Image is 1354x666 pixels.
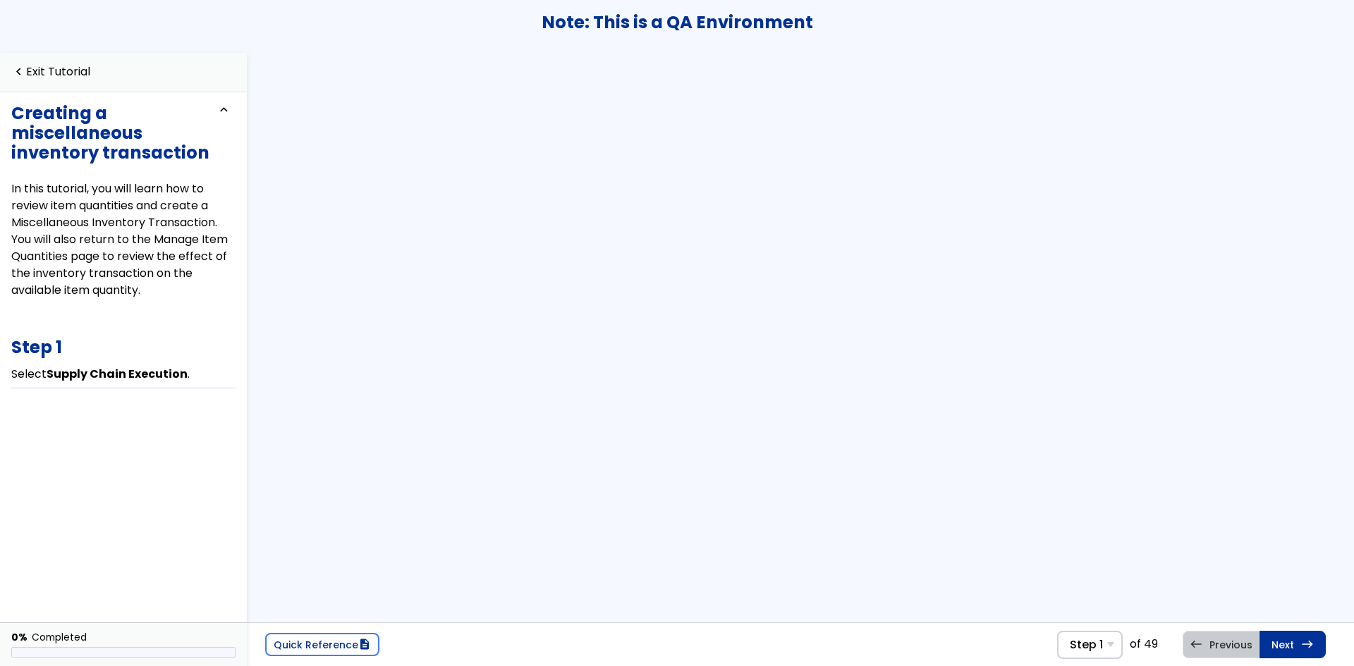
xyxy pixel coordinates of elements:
div: Completed [32,631,87,643]
span: description [358,639,371,650]
span: navigate_before [11,66,26,79]
span: west [1190,639,1202,650]
div: Previous [1183,631,1259,658]
h3: Creating a miscellaneous inventory transaction [11,104,216,163]
a: Quick Referencedescription [265,633,379,656]
iframe: Tutorial [247,53,1149,560]
span: Select Step [1057,631,1123,659]
a: navigate_beforeExit Tutorial [11,66,90,79]
a: Nexteast [1260,631,1326,658]
div: In this tutorial, you will learn how to review item quantities and create a Miscellaneous Invento... [11,180,236,299]
h3: Step 1 [11,335,236,359]
div: of 49 [1130,638,1158,650]
span: Step 1 [1070,638,1103,651]
b: Supply Chain Execution [47,366,188,382]
span: expand_less [216,104,231,117]
span: east [1301,639,1314,650]
span: Select . [11,366,190,382]
div: 0% [11,631,28,643]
